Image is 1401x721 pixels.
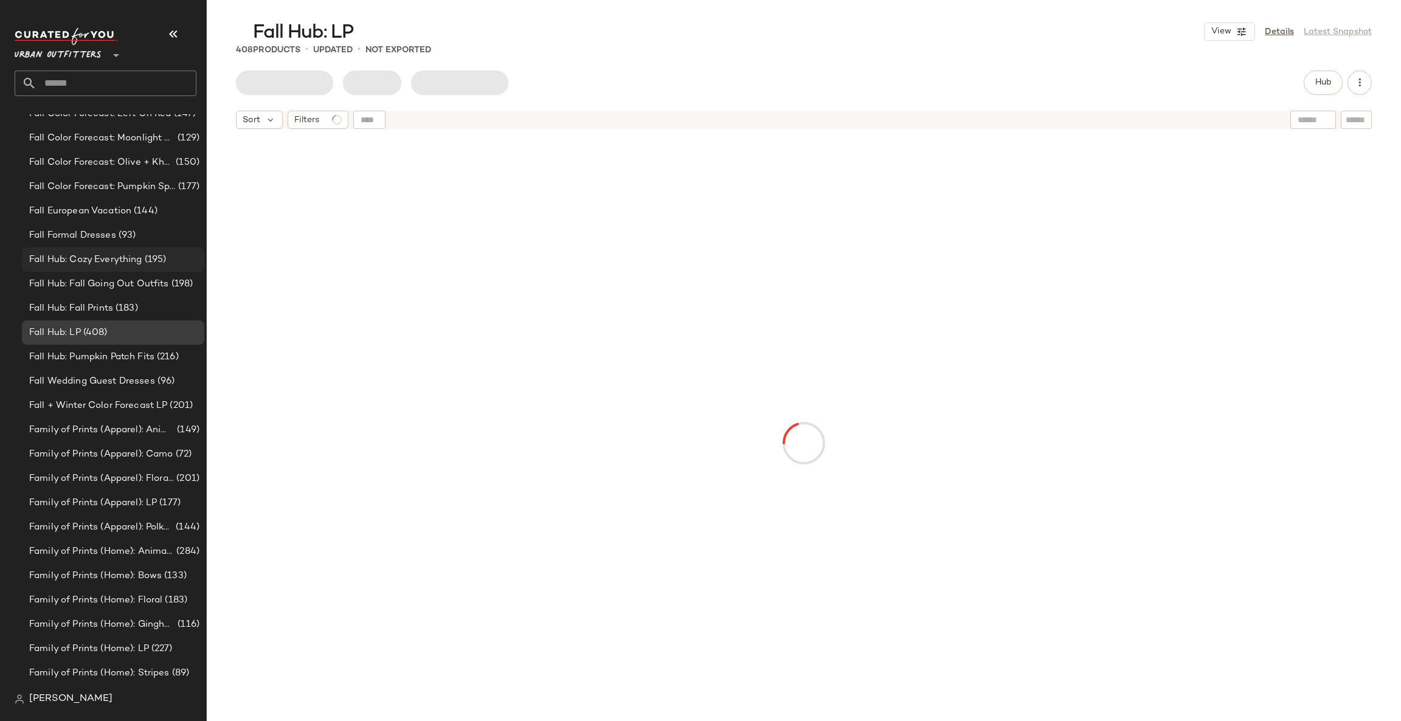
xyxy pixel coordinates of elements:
span: Fall Formal Dresses [29,229,116,243]
span: [PERSON_NAME] [29,692,112,706]
span: Fall Color Forecast: Pumpkin Spice Tones [29,180,176,194]
span: (183) [162,593,187,607]
span: (198) [169,277,193,291]
span: Family of Prints (Home): Floral [29,593,162,607]
span: Fall Color Forecast: Olive + Khaki [29,156,173,170]
span: • [358,43,361,57]
span: (408) [81,326,108,340]
span: (150) [173,156,199,170]
p: Not Exported [365,44,431,57]
span: Fall Hub: Pumpkin Patch Fits [29,350,154,364]
span: Fall Hub: Fall Prints [29,302,113,316]
span: Fall Wedding Guest Dresses [29,374,155,388]
span: (133) [162,569,187,583]
span: (201) [174,472,199,486]
img: svg%3e [15,694,24,704]
span: (177) [157,496,181,510]
span: (144) [173,520,199,534]
span: Family of Prints (Home): LP [29,642,149,656]
span: Fall Color Forecast: Moonlight Hues [29,131,175,145]
span: Family of Prints (Apparel): Animal Print [29,423,175,437]
img: cfy_white_logo.C9jOOHJF.svg [15,28,118,45]
button: View [1204,22,1255,41]
span: (96) [155,374,175,388]
span: Family of Prints (Home): Bows [29,569,162,583]
span: (227) [149,642,173,656]
span: Family of Prints (Apparel): Camo [29,447,173,461]
span: (183) [113,302,138,316]
span: (93) [116,229,136,243]
span: (72) [173,447,192,461]
span: 408 [236,46,253,55]
span: (177) [176,180,199,194]
span: (284) [174,545,199,559]
span: Hub [1315,78,1332,88]
span: Fall European Vacation [29,204,131,218]
span: (149) [175,423,199,437]
span: (195) [142,253,167,267]
span: Fall Hub: Cozy Everything [29,253,142,267]
span: (144) [131,204,157,218]
button: Hub [1304,71,1343,95]
span: Fall + Winter Color Forecast LP [29,399,167,413]
span: Family of Prints (Apparel): Florals [29,472,174,486]
span: • [305,43,308,57]
span: (129) [175,131,199,145]
span: (216) [154,350,179,364]
span: Fall Hub: LP [253,21,353,45]
p: updated [313,44,353,57]
span: Fall Hub: Fall Going Out Outfits [29,277,169,291]
div: Products [236,44,300,57]
span: Family of Prints (Apparel): Polka Dots [29,520,173,534]
span: (116) [175,618,199,632]
span: Urban Outfitters [15,41,102,63]
span: (201) [167,399,193,413]
span: Sort [243,114,260,126]
span: Fall Hub: LP [29,326,81,340]
span: Family of Prints (Home): Animal Prints + Icons [29,545,174,559]
span: (89) [170,666,190,680]
span: View [1211,27,1231,36]
span: Family of Prints (Apparel): LP [29,496,157,510]
a: Details [1265,26,1294,38]
span: Family of Prints (Home): Gingham & Plaid [29,618,175,632]
span: Filters [294,114,319,126]
span: Family of Prints (Home): Stripes [29,666,170,680]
